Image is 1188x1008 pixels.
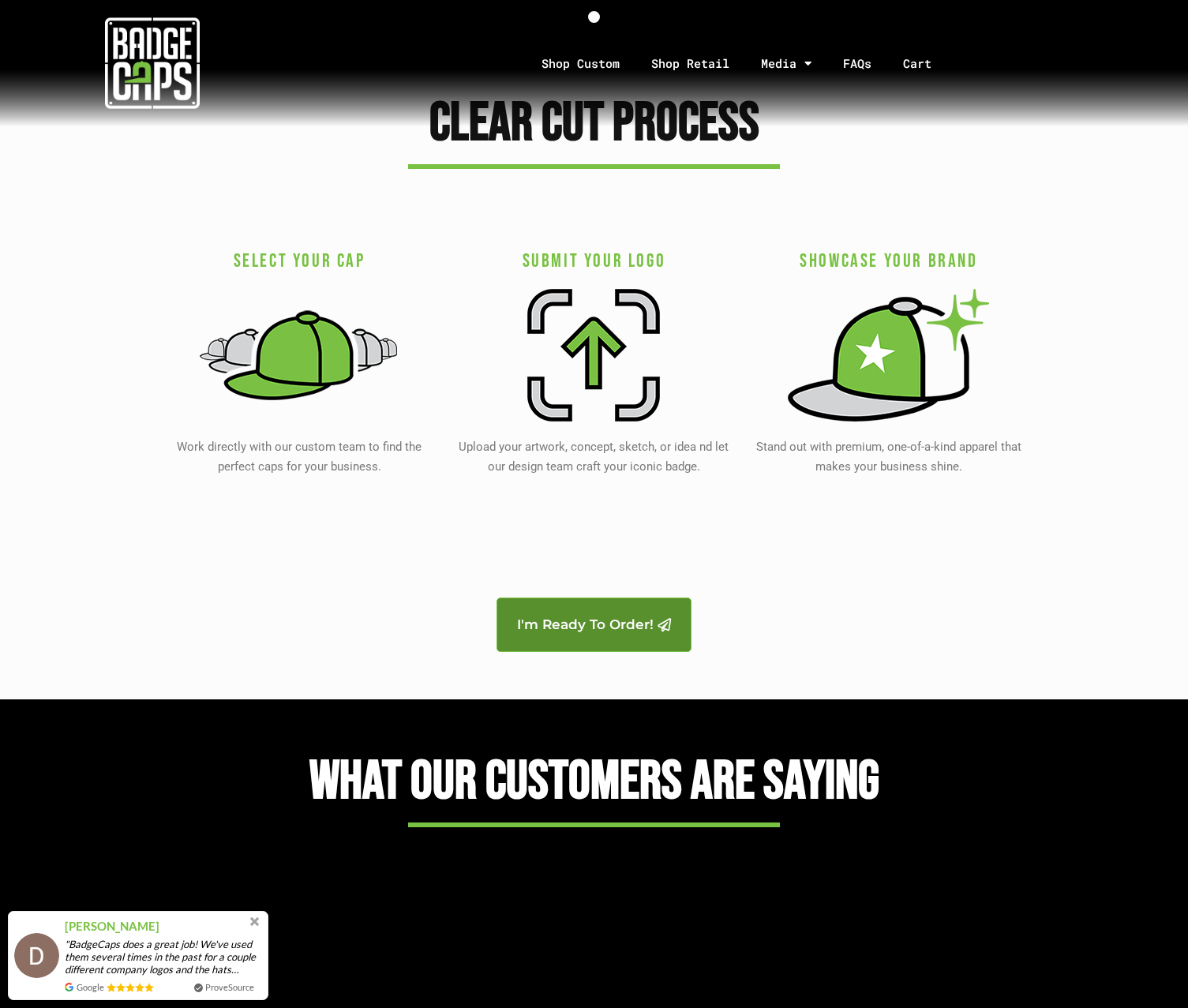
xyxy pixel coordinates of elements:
a: Cart [887,22,967,105]
a: ProveSource [205,982,254,992]
h3: Submit Your Logo [455,249,733,273]
img: submit your logo badgecaps [527,289,660,422]
a: Shop Retail [635,22,745,105]
img: select your badgecaps [199,289,400,422]
span: "BadgeCaps does a great job! We've used them several times in the past for a couple different com... [65,938,262,976]
nav: Menu [305,22,1188,105]
h3: WHat our Customers are Saying [152,747,1036,818]
a: Media [745,22,827,105]
h3: Select Your Cap [160,249,439,273]
p: Upload your artwork, concept, sketch, or idea nd let our design team craft your iconic badge. [455,437,733,477]
span: Go to slide 1 [567,11,579,23]
h3: Showcase Your Brand [749,249,1028,273]
a: Shop Custom [526,22,635,105]
img: badgecaps white logo with green acccent [105,16,200,111]
iframe: Chat Widget [1109,932,1188,1008]
img: badgecaps showcase [788,289,989,422]
span: I'm Ready To Order! [517,618,654,631]
a: I'm Ready To Order! [497,598,691,652]
span: [PERSON_NAME] [65,917,159,935]
a: FAQs [827,22,887,105]
span: Google [77,980,104,994]
img: provesource social proof notification image [14,933,59,978]
span: Go to slide 2 [588,11,600,23]
p: Stand out with premium, one-of-a-kind apparel that makes your business shine. [749,437,1028,477]
p: Work directly with our custom team to find the perfect caps for your business. [160,437,439,477]
span: Go to slide 3 [609,11,621,23]
img: provesource review source [65,983,73,991]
